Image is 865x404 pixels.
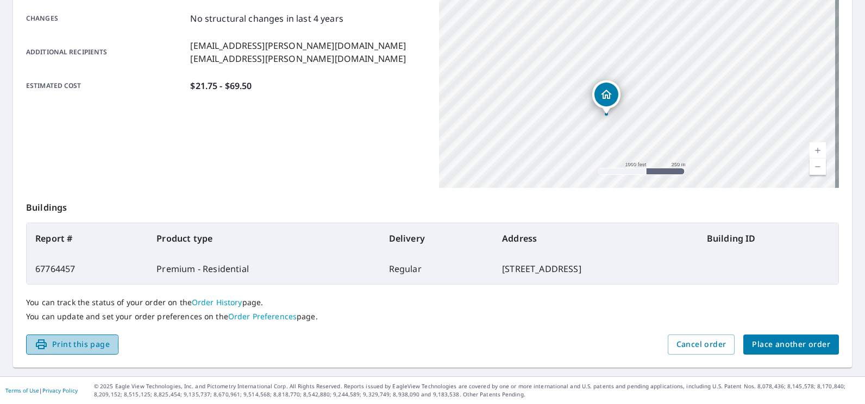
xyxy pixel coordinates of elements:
div: Dropped pin, building 1, Residential property, 141 Drew Ct NE Poplar Grove, IL 61065 [592,80,620,114]
p: No structural changes in last 4 years [190,12,343,25]
th: Address [493,223,698,254]
td: 67764457 [27,254,148,284]
a: Privacy Policy [42,387,78,394]
td: [STREET_ADDRESS] [493,254,698,284]
span: Print this page [35,338,110,351]
td: Regular [380,254,493,284]
th: Report # [27,223,148,254]
p: You can update and set your order preferences on the page. [26,312,839,321]
p: Changes [26,12,186,25]
p: $21.75 - $69.50 [190,79,252,92]
p: [EMAIL_ADDRESS][PERSON_NAME][DOMAIN_NAME] [190,52,406,65]
p: [EMAIL_ADDRESS][PERSON_NAME][DOMAIN_NAME] [190,39,406,52]
p: © 2025 Eagle View Technologies, Inc. and Pictometry International Corp. All Rights Reserved. Repo... [94,382,860,399]
p: You can track the status of your order on the page. [26,298,839,307]
a: Current Level 15, Zoom Out [810,159,826,175]
th: Building ID [698,223,838,254]
button: Print this page [26,334,118,355]
button: Place another order [743,334,839,355]
td: Premium - Residential [148,254,380,284]
button: Cancel order [668,334,735,355]
span: Place another order [752,338,830,351]
p: Buildings [26,188,839,223]
a: Current Level 15, Zoom In [810,142,826,159]
a: Order Preferences [228,311,297,321]
a: Order History [192,297,242,307]
th: Delivery [380,223,493,254]
th: Product type [148,223,380,254]
p: | [5,387,78,394]
span: Cancel order [676,338,726,351]
p: Additional recipients [26,39,186,65]
a: Terms of Use [5,387,39,394]
p: Estimated cost [26,79,186,92]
